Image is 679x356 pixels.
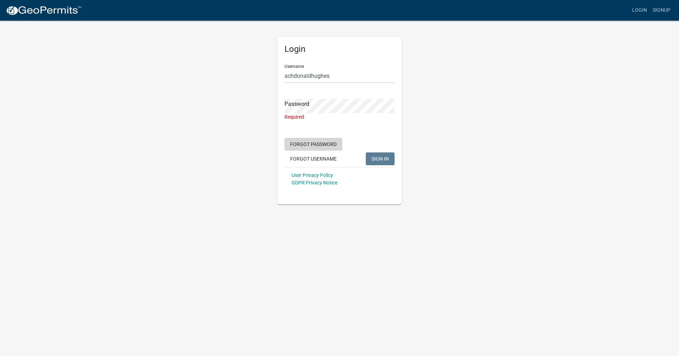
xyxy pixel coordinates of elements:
[371,156,389,161] span: SIGN IN
[650,4,673,17] a: Signup
[292,172,333,178] a: User Privacy Policy
[284,44,395,54] h5: Login
[366,152,395,165] button: SIGN IN
[284,138,342,151] button: Forgot Password
[284,152,342,165] button: Forgot Username
[284,113,395,121] div: Required
[629,4,650,17] a: Login
[292,180,337,185] a: GDPR Privacy Notice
